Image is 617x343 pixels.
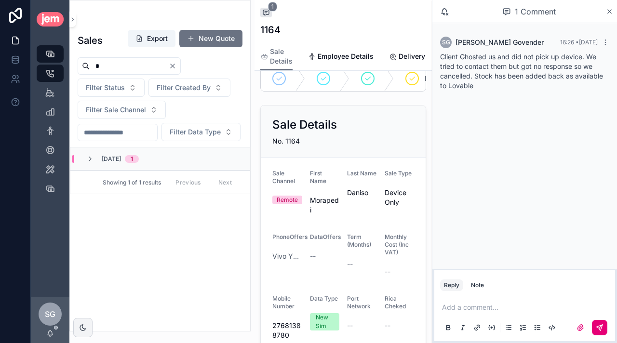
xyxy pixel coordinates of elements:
span: Data Type [310,295,338,302]
a: Vivo Y04E [272,251,302,261]
span: First Name [310,170,326,185]
span: Rica Cheked [385,295,406,310]
span: -- [347,321,353,330]
span: Filter Data Type [170,127,221,137]
span: -- [310,251,316,261]
span: 27681388780 [272,321,302,340]
span: Employee Details [318,52,374,61]
span: No. 1164 [272,137,300,145]
button: Select Button [161,123,241,141]
span: PhoneOffers [272,233,308,240]
h2: Sale Details [272,117,337,132]
a: Delivery Details [389,48,450,67]
div: New Sim [316,313,334,330]
span: Mobile Number [272,295,295,310]
button: Select Button [78,79,145,97]
span: Sale Channel [272,170,295,185]
span: -- [385,267,390,277]
div: scrollable content [31,39,69,210]
span: [PERSON_NAME] Govender [456,38,544,47]
span: Showing 1 of 1 results [103,179,161,186]
button: Select Button [148,79,230,97]
button: Reply [440,279,463,291]
span: SG [442,39,450,46]
a: Employee Details [308,48,374,67]
button: Select Button [78,101,166,119]
button: Note [467,279,488,291]
span: Port Network [347,295,371,310]
img: App logo [37,12,64,26]
span: Sale Type [385,170,412,177]
button: Clear [169,62,180,70]
span: Filter Sale Channel [86,105,146,115]
span: Monthly Cost (Inc VAT) [385,233,409,256]
span: 16:26 • [DATE] [560,39,598,46]
button: 1 [260,8,272,19]
div: Remote [277,196,298,204]
button: Export [128,30,175,47]
span: [DATE] [102,155,121,163]
h1: 1164 [260,23,281,37]
span: 1 [268,2,277,12]
span: Delivery Details [399,52,450,61]
button: New Quote [179,30,242,47]
span: Term (Months) [347,233,371,248]
span: DataOffers [310,233,341,240]
span: Preparing [425,74,456,83]
span: Client Ghosted us and did not pick up device. We tried to contact them but got no response so we ... [440,53,603,90]
span: SG [45,308,55,320]
span: Daniso [347,188,377,198]
span: Device Only [385,188,415,207]
div: Note [471,281,484,289]
span: Sale Details [270,47,293,66]
span: Morapedi [310,196,340,215]
span: 1 Comment [515,6,556,17]
span: -- [385,321,390,330]
span: Filter Status [86,83,125,92]
span: Filter Created By [157,83,211,92]
div: 1 [131,155,133,163]
a: Sale Details [260,43,293,71]
span: -- [347,259,353,269]
span: Last Name [347,170,376,177]
h1: Sales [78,34,103,47]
